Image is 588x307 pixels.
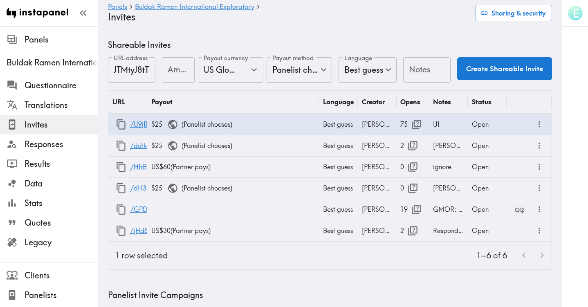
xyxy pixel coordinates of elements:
span: $25 [151,141,182,150]
div: Best guess [319,220,358,241]
div: ( Panelist chooses ) [147,177,319,199]
div: Best guess [319,199,358,220]
div: [PERSON_NAME] [358,220,397,241]
h5: Panelist Invite Campaigns [108,289,552,301]
div: Panelist chooses [267,57,332,83]
button: more [533,160,546,174]
div: Open [468,220,507,241]
div: Best guess [319,156,358,177]
div: 2 [400,135,425,156]
div: Opens [400,98,420,106]
div: URL [112,98,125,106]
span: Translations [25,99,98,111]
div: [PERSON_NAME] [358,177,397,199]
a: /U9jRf2Ary [130,114,164,135]
div: Open [468,156,507,177]
div: [PERSON_NAME] [358,199,397,220]
button: Create Shareable Invite [457,57,552,80]
button: more [533,224,546,238]
div: [PERSON_NAME] [358,156,397,177]
span: Buldak Ramen International Exploratory [7,57,98,68]
a: Panels [108,3,127,11]
label: Language [344,54,372,63]
button: more [533,139,546,152]
a: /dH3dRKkLF [130,178,168,199]
div: US$30 ( Partner pays ) [147,220,319,241]
div: Notes [433,98,451,106]
div: ( Panelist chooses ) [147,114,319,135]
h5: Shareable Invites [108,39,552,51]
div: 0 [400,157,425,177]
div: GMOR: 14-17 DE [429,199,468,220]
div: 19 [400,199,425,220]
span: Clients [25,270,98,281]
div: Status [472,98,491,106]
div: Open [468,135,507,156]
span: Data [25,178,98,189]
span: Legacy [25,237,98,248]
span: Panelists [25,289,98,301]
div: ignore [429,156,468,177]
div: [PERSON_NAME] retry [429,135,468,156]
a: /ddtk9K6pm [130,135,168,156]
a: /GPDpGAKe8 [130,199,173,220]
h4: Invites [108,11,469,23]
span: Panels [25,34,98,45]
button: Sharing & security [475,5,552,21]
div: Respondent: 14-17 DE [429,220,468,241]
button: more [533,203,546,216]
div: Best guess [319,135,358,156]
div: Open [468,177,507,199]
div: [PERSON_NAME] [358,114,397,135]
button: E [567,5,584,21]
div: Payout [151,98,173,106]
span: $25 [151,184,182,192]
a: Buldak Ramen International Exploratory [135,3,254,11]
span: Quotes [25,217,98,229]
span: Responses [25,139,98,150]
div: Open [468,114,507,135]
div: Best guess [319,114,358,135]
div: US$60 ( Partner pays ) [147,156,319,177]
button: more [533,182,546,195]
p: 1–6 of 6 [476,250,507,261]
div: 75 [400,114,425,135]
span: Results [25,158,98,170]
button: more [533,118,546,131]
div: Best guess [319,177,358,199]
span: Questionnaire [25,80,98,91]
span: Stats [25,197,98,209]
div: [PERSON_NAME] [358,135,397,156]
a: /HfrBKY32U [130,157,166,177]
a: /jHd8d36ME [130,220,169,241]
label: Payout method [272,54,314,63]
div: 0 [400,178,425,199]
label: URL address [114,54,148,63]
button: Open [248,63,260,76]
div: ( Panelist chooses ) [147,135,319,156]
div: Creator [362,98,385,106]
span: Invites [25,119,98,130]
span: $25 [151,120,182,128]
div: Open [468,199,507,220]
div: [PERSON_NAME] retry [429,177,468,199]
div: 1 row selected [115,250,168,261]
div: Language [323,98,354,106]
div: UI [429,114,468,135]
div: 2 [400,220,425,241]
span: E [573,6,579,20]
label: Payout currency [204,54,248,63]
div: Best guess [339,57,397,83]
